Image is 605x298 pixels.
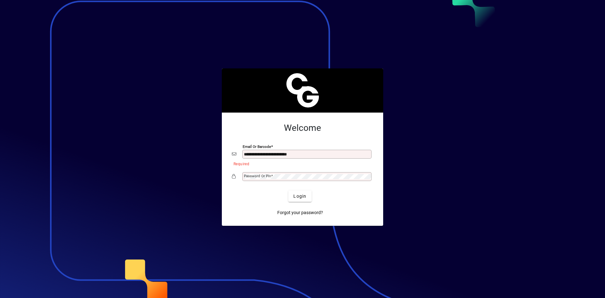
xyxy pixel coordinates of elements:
span: Login [293,193,306,200]
button: Login [288,190,311,202]
span: Forgot your password? [277,209,323,216]
mat-error: Required [233,160,368,167]
mat-label: Password or Pin [244,174,271,178]
a: Forgot your password? [275,207,326,218]
mat-label: Email or Barcode [243,144,271,149]
h2: Welcome [232,123,373,133]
